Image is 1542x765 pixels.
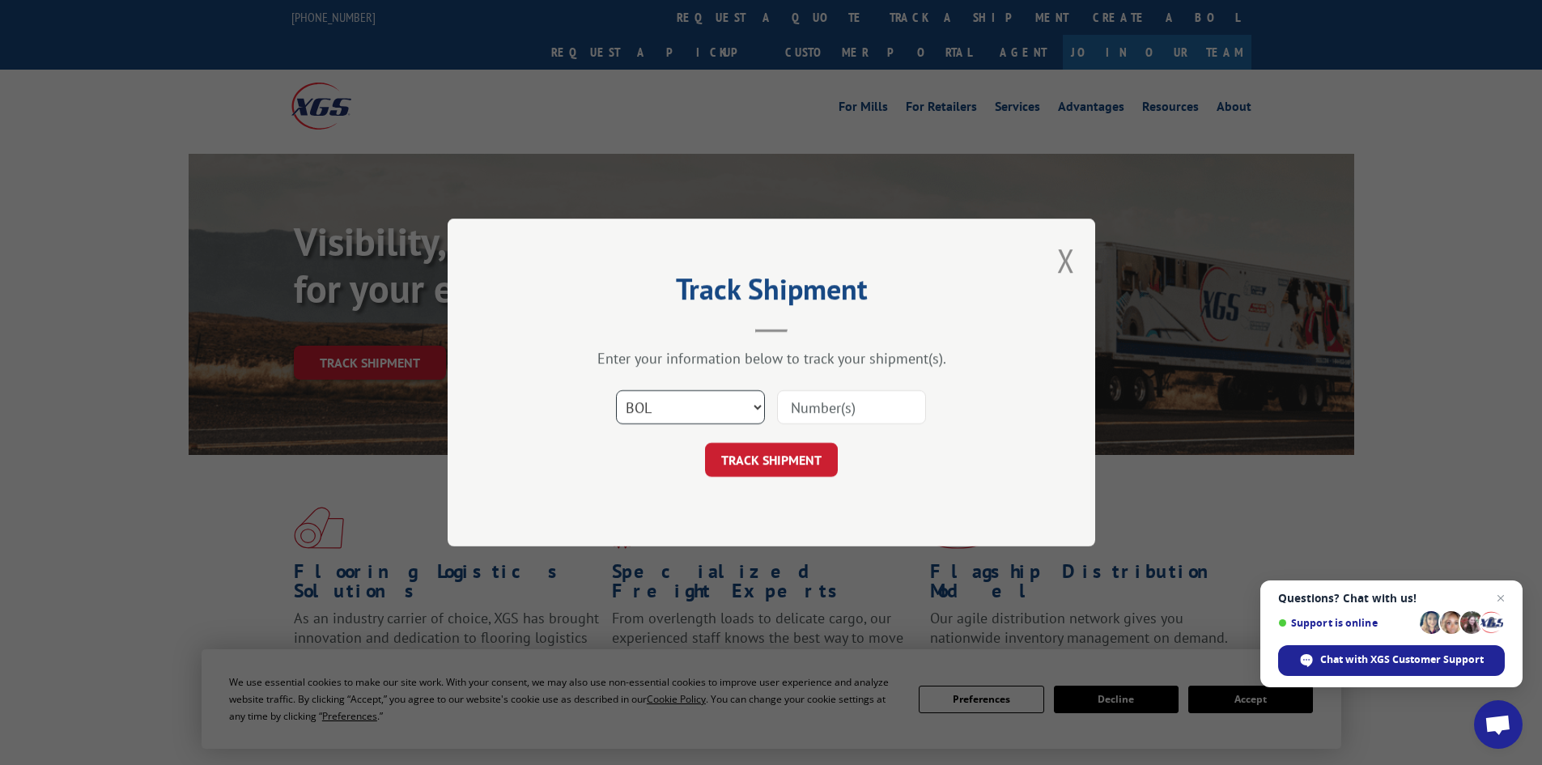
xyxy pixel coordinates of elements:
[529,278,1014,308] h2: Track Shipment
[1474,700,1523,749] div: Open chat
[1491,589,1510,608] span: Close chat
[1057,239,1075,282] button: Close modal
[705,443,838,477] button: TRACK SHIPMENT
[777,390,926,424] input: Number(s)
[529,349,1014,368] div: Enter your information below to track your shipment(s).
[1278,645,1505,676] div: Chat with XGS Customer Support
[1278,617,1414,629] span: Support is online
[1278,592,1505,605] span: Questions? Chat with us!
[1320,652,1484,667] span: Chat with XGS Customer Support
